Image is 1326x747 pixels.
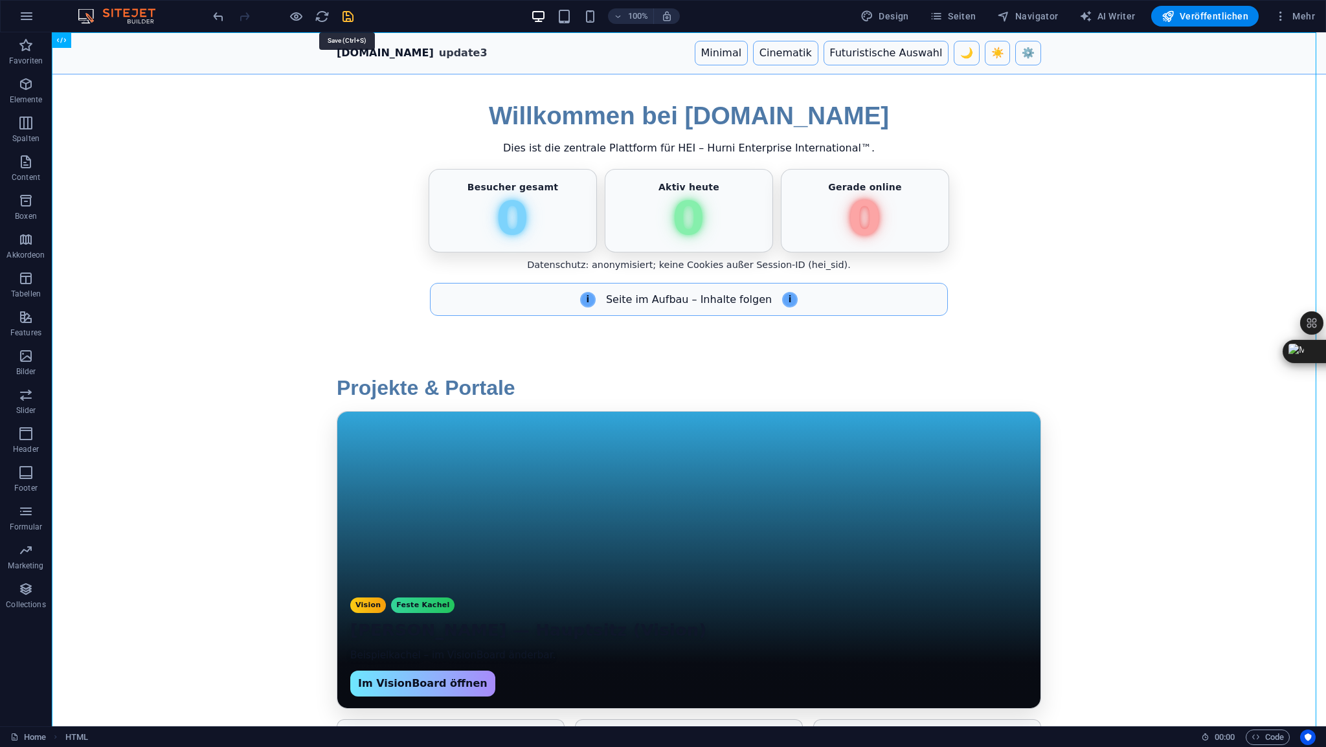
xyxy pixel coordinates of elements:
span: Veröffentlichen [1162,10,1248,23]
button: Seiten [925,6,982,27]
span: Code [1252,730,1284,745]
button: AI Writer [1074,6,1141,27]
span: 00 00 [1215,730,1235,745]
button: Mehr [1269,6,1320,27]
button: Design [855,6,914,27]
i: Seite neu laden [315,9,330,24]
button: save [340,8,355,24]
button: reload [314,8,330,24]
h6: 100% [627,8,648,24]
span: AI Writer [1079,10,1136,23]
span: Seiten [930,10,976,23]
button: Usercentrics [1300,730,1316,745]
span: Navigator [997,10,1059,23]
span: : [1224,732,1226,742]
div: Design (Strg+Alt+Y) [855,6,914,27]
i: Bei Größenänderung Zoomstufe automatisch an das gewählte Gerät anpassen. [661,10,673,22]
span: Mehr [1274,10,1315,23]
button: 100% [608,8,654,24]
button: Code [1246,730,1290,745]
span: Design [860,10,909,23]
h6: Session-Zeit [1201,730,1235,745]
button: Veröffentlichen [1151,6,1259,27]
button: Navigator [992,6,1064,27]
